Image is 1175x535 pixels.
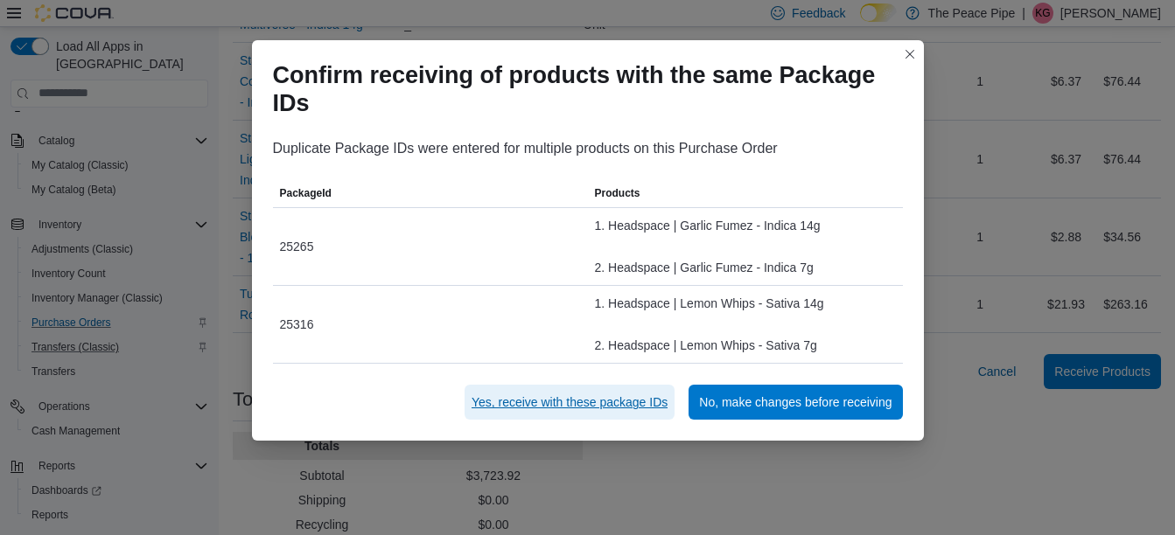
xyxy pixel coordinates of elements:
[595,186,640,200] span: Products
[280,314,314,335] span: 25316
[595,215,896,236] div: 1. Headspace | Garlic Fumez - Indica 14g
[595,335,896,356] div: 2. Headspace | Lemon Whips - Sativa 7g
[273,138,903,159] div: Duplicate Package IDs were entered for multiple products on this Purchase Order
[273,61,889,117] h1: Confirm receiving of products with the same Package IDs
[689,385,902,420] button: No, make changes before receiving
[899,44,920,65] button: Closes this modal window
[465,385,675,420] button: Yes, receive with these package IDs
[472,393,668,411] span: Yes, receive with these package IDs
[595,257,896,278] div: 2. Headspace | Garlic Fumez - Indica 7g
[280,186,332,200] span: PackageId
[699,393,892,411] span: No, make changes before receiving
[595,293,896,314] div: 1. Headspace | Lemon Whips - Sativa 14g
[280,236,314,257] span: 25265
